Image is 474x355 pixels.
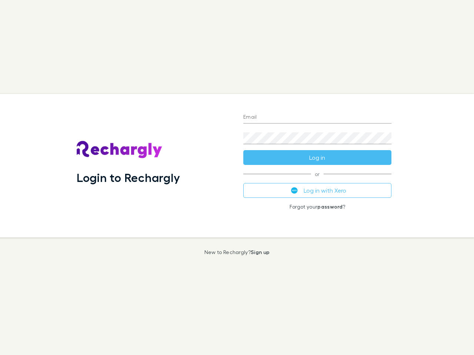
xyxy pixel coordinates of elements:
h1: Login to Rechargly [77,170,180,185]
img: Rechargly's Logo [77,141,163,159]
p: Forgot your ? [243,204,391,210]
button: Log in with Xero [243,183,391,198]
a: password [317,203,343,210]
button: Log in [243,150,391,165]
p: New to Rechargly? [204,249,270,255]
a: Sign up [251,249,270,255]
img: Xero's logo [291,187,298,194]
